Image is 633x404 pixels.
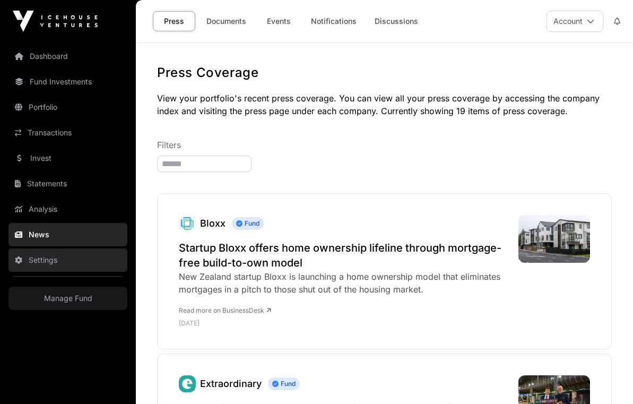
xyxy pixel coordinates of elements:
a: Events [257,11,300,31]
p: Filters [157,139,612,151]
a: Fund Investments [8,70,127,93]
img: An-Auckland-townhouse-development-NZME.jpg [518,215,590,263]
img: output-onlinepngtools---2025-04-04T105842.413.png [179,375,196,392]
a: Read more on BusinessDesk [179,306,271,314]
a: Extraordinary [179,375,196,392]
a: Press [153,11,195,31]
a: Settings [8,248,127,272]
a: Notifications [304,11,363,31]
span: Fund [268,377,300,390]
p: View your portfolio's recent press coverage. You can view all your press coverage by accessing th... [157,92,612,117]
button: Account [547,11,603,32]
span: Fund [232,217,264,230]
a: Transactions [8,121,127,144]
a: Manage Fund [8,287,127,310]
a: Extraordinary [200,378,262,389]
div: New Zealand startup Bloxx is launching a home ownership model that eliminates mortgages in a pitc... [179,270,508,296]
img: Notion-Icon-%2815%29.png [179,215,196,232]
a: Analysis [8,197,127,221]
a: News [8,223,127,246]
h1: Press Coverage [157,64,612,81]
iframe: Chat Widget [580,353,633,404]
a: Statements [8,172,127,195]
a: Documents [200,11,253,31]
a: Invest [8,147,127,170]
img: Icehouse Ventures Logo [13,11,98,32]
p: [DATE] [179,319,508,328]
a: Bloxx [200,218,226,229]
a: Dashboard [8,45,127,68]
a: Startup Bloxx offers home ownership lifeline through mortgage-free build-to-own model [179,240,508,270]
a: Discussions [368,11,425,31]
a: Bloxx [179,215,196,232]
a: Portfolio [8,96,127,119]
